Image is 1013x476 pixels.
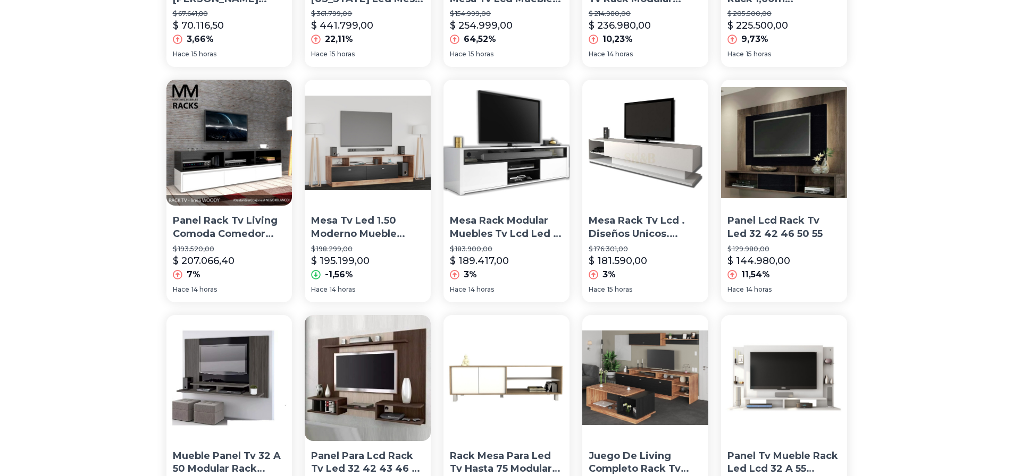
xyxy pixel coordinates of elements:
[191,285,217,294] span: 14 horas
[721,80,847,302] a: Panel Lcd Rack Tv Led 32 42 46 50 55Panel Lcd Rack Tv Led 32 42 46 50 55$ 129.980,00$ 144.980,001...
[311,253,370,268] p: $ 195.199,00
[311,10,424,18] p: $ 361.799,00
[727,253,790,268] p: $ 144.980,00
[325,33,353,46] p: 22,11%
[727,245,841,253] p: $ 129.980,00
[607,285,632,294] span: 15 horas
[589,18,651,33] p: $ 236.980,00
[746,285,772,294] span: 14 horas
[727,449,841,476] p: Panel Tv Mueble Rack Led Lcd 32 A 55 Pulgadas Living Moderno
[173,253,235,268] p: $ 207.066,40
[173,18,224,33] p: $ 70.116,50
[330,50,355,58] span: 15 horas
[443,315,570,441] img: Rack Mesa Para Led Tv Hasta 75 Modular Mueble Puerta Push
[305,80,431,206] img: Mesa Tv Led 1.50 Moderno Mueble Rack Lcd Modular Melamina
[166,315,292,441] img: Mueble Panel Tv 32 A 50 Modular Rack 18mm Armado
[187,268,200,281] p: 7%
[582,80,708,206] img: Mesa Rack Tv Lcd . Diseños Unicos. Ofertaporlanzamiento Sk&b
[305,315,431,441] img: Panel Para Lcd Rack Tv Led 32 42 43 46 50 55 Pulgadas
[311,245,424,253] p: $ 198.299,00
[602,33,633,46] p: 10,23%
[187,33,214,46] p: 3,66%
[589,449,702,476] p: Juego De Living Completo Rack Tv 1.80 + Repisa + Mesa Ratona
[305,80,431,302] a: Mesa Tv Led 1.50 Moderno Mueble Rack Lcd Modular Melamina Mesa Tv Led 1.50 Moderno Mueble Rack Lc...
[746,50,771,58] span: 15 horas
[450,285,466,294] span: Hace
[727,50,744,58] span: Hace
[443,80,570,206] img: Mesa Rack Modular Muebles Tv Lcd Led . Diseños Exclusivos. Nueva Temporada Sk&b
[727,285,744,294] span: Hace
[311,285,328,294] span: Hace
[450,214,563,241] p: Mesa Rack Modular Muebles Tv Lcd Led . Diseños Exclusivos. Nueva Temporada Sk&b
[727,18,788,33] p: $ 225.500,00
[589,253,647,268] p: $ 181.590,00
[468,285,494,294] span: 14 horas
[450,245,563,253] p: $ 183.900,00
[450,449,563,476] p: Rack Mesa Para Led Tv Hasta 75 Modular Mueble Puerta Push
[589,285,605,294] span: Hace
[607,50,633,58] span: 14 horas
[173,245,286,253] p: $ 193.520,00
[311,50,328,58] span: Hace
[589,10,702,18] p: $ 214.980,00
[741,33,768,46] p: 9,73%
[589,245,702,253] p: $ 176.301,00
[311,449,424,476] p: Panel Para Lcd Rack Tv Led 32 42 43 46 50 55 Pulgadas
[450,10,563,18] p: $ 154.999,00
[173,214,286,241] p: Panel Rack Tv Living Comoda Comedor Dormitorio Moderno 180
[443,80,570,302] a: Mesa Rack Modular Muebles Tv Lcd Led . Diseños Exclusivos. Nueva Temporada Sk&bMesa Rack Modular ...
[727,214,841,241] p: Panel Lcd Rack Tv Led 32 42 46 50 55
[166,80,292,206] img: Panel Rack Tv Living Comoda Comedor Dormitorio Moderno 180
[325,268,353,281] p: -1,56%
[582,80,708,302] a: Mesa Rack Tv Lcd . Diseños Unicos. Ofertaporlanzamiento Sk&bMesa Rack Tv Lcd . Diseños Unicos. Of...
[582,315,708,441] img: Juego De Living Completo Rack Tv 1.80 + Repisa + Mesa Ratona
[464,268,477,281] p: 3%
[721,80,847,206] img: Panel Lcd Rack Tv Led 32 42 46 50 55
[464,33,496,46] p: 64,52%
[589,214,702,241] p: Mesa Rack Tv Lcd . Diseños Unicos. Ofertaporlanzamiento Sk&b
[191,50,216,58] span: 15 horas
[721,315,847,441] img: Panel Tv Mueble Rack Led Lcd 32 A 55 Pulgadas Living Moderno
[741,268,770,281] p: 11,54%
[311,18,373,33] p: $ 441.799,00
[330,285,355,294] span: 14 horas
[727,10,841,18] p: $ 205.500,00
[450,18,513,33] p: $ 254.999,00
[173,449,286,476] p: Mueble Panel Tv 32 A 50 Modular Rack 18mm Armado
[450,253,509,268] p: $ 189.417,00
[173,10,286,18] p: $ 67.641,80
[173,50,189,58] span: Hace
[468,50,493,58] span: 15 horas
[602,268,616,281] p: 3%
[589,50,605,58] span: Hace
[173,285,189,294] span: Hace
[311,214,424,241] p: Mesa Tv Led 1.50 Moderno Mueble Rack Lcd Modular Melamina
[450,50,466,58] span: Hace
[166,80,292,302] a: Panel Rack Tv Living Comoda Comedor Dormitorio Moderno 180Panel Rack Tv Living Comoda Comedor Dor...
